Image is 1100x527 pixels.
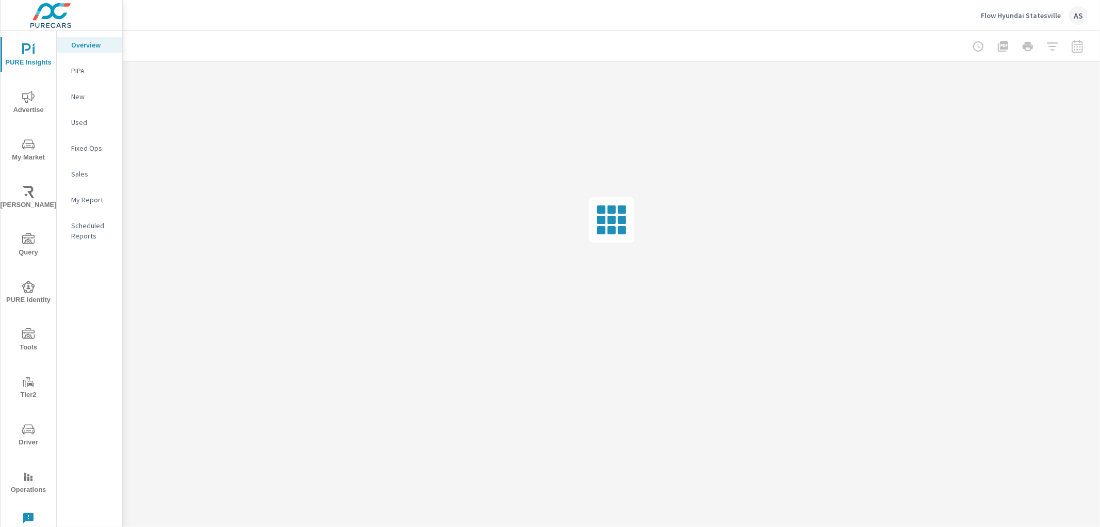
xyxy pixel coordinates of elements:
span: PURE Insights [4,43,53,69]
p: My Report [71,195,114,205]
div: AS [1069,6,1088,25]
span: Query [4,233,53,259]
div: Fixed Ops [57,140,122,156]
p: PIPA [71,66,114,76]
span: Tools [4,328,53,354]
div: Overview [57,37,122,53]
span: Operations [4,471,53,496]
div: Used [57,115,122,130]
p: Fixed Ops [71,143,114,153]
p: Sales [71,169,114,179]
div: New [57,89,122,104]
div: Sales [57,166,122,182]
p: Scheduled Reports [71,220,114,241]
p: Used [71,117,114,127]
span: My Market [4,138,53,164]
span: Advertise [4,91,53,116]
div: My Report [57,192,122,207]
span: Driver [4,423,53,449]
span: PURE Identity [4,281,53,306]
p: Flow Hyundai Statesville [981,11,1061,20]
span: Tier2 [4,376,53,401]
p: Overview [71,40,114,50]
span: [PERSON_NAME] [4,186,53,211]
p: New [71,91,114,102]
div: PIPA [57,63,122,78]
div: Scheduled Reports [57,218,122,244]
